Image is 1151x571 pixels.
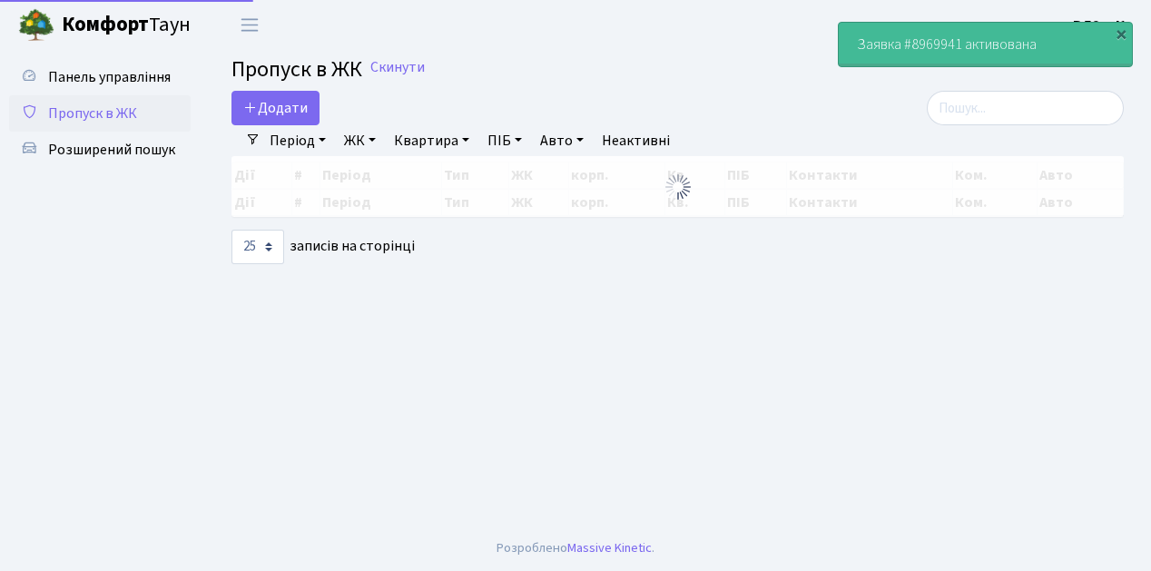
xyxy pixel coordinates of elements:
a: Неактивні [595,125,677,156]
input: Пошук... [927,91,1124,125]
a: Панель управління [9,59,191,95]
a: ПІБ [480,125,529,156]
span: Пропуск в ЖК [231,54,362,85]
div: × [1112,25,1130,43]
span: Додати [243,98,308,118]
div: Заявка #8969941 активована [839,23,1132,66]
b: ВЛ2 -. К. [1073,15,1129,35]
a: Пропуск в ЖК [9,95,191,132]
div: Розроблено . [497,538,654,558]
a: Додати [231,91,320,125]
label: записів на сторінці [231,230,415,264]
a: ЖК [337,125,383,156]
img: logo.png [18,7,54,44]
img: Обробка... [664,172,693,202]
a: Скинути [370,59,425,76]
select: записів на сторінці [231,230,284,264]
a: Розширений пошук [9,132,191,168]
span: Таун [62,10,191,41]
button: Переключити навігацію [227,10,272,40]
a: ВЛ2 -. К. [1073,15,1129,36]
a: Авто [533,125,591,156]
a: Період [262,125,333,156]
a: Квартира [387,125,477,156]
span: Пропуск в ЖК [48,103,137,123]
span: Розширений пошук [48,140,175,160]
b: Комфорт [62,10,149,39]
a: Massive Kinetic [567,538,652,557]
span: Панель управління [48,67,171,87]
